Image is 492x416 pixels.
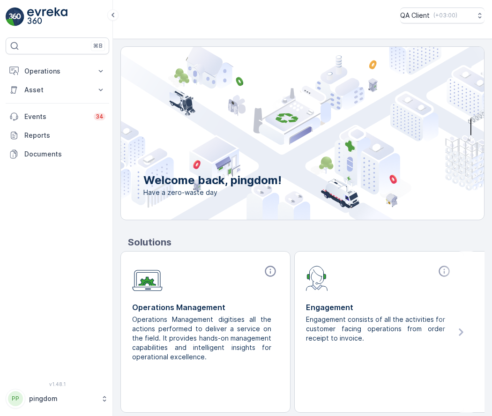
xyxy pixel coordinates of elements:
button: QA Client(+03:00) [400,7,485,23]
img: logo_light-DOdMpM7g.png [27,7,67,26]
p: Solutions [128,235,485,249]
button: PPpingdom [6,389,109,409]
a: Reports [6,126,109,145]
img: logo [6,7,24,26]
img: module-icon [306,265,328,291]
p: Engagement consists of all the activities for customer facing operations from order receipt to in... [306,315,445,343]
img: city illustration [79,47,484,220]
a: Events34 [6,107,109,126]
div: PP [8,391,23,406]
p: Events [24,112,88,121]
button: Operations [6,62,109,81]
p: Asset [24,85,90,95]
p: Documents [24,149,105,159]
p: Welcome back, pingdom! [143,173,282,188]
p: Engagement [306,302,453,313]
span: v 1.48.1 [6,381,109,387]
span: Have a zero-waste day [143,188,282,197]
p: pingdom [29,394,96,403]
p: ⌘B [93,42,103,50]
p: ( +03:00 ) [433,12,457,19]
p: QA Client [400,11,430,20]
p: 34 [96,113,104,120]
p: Operations Management [132,302,279,313]
button: Asset [6,81,109,99]
p: Reports [24,131,105,140]
p: Operations Management digitises all the actions performed to deliver a service on the field. It p... [132,315,271,362]
img: module-icon [132,265,163,291]
p: Operations [24,67,90,76]
a: Documents [6,145,109,163]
